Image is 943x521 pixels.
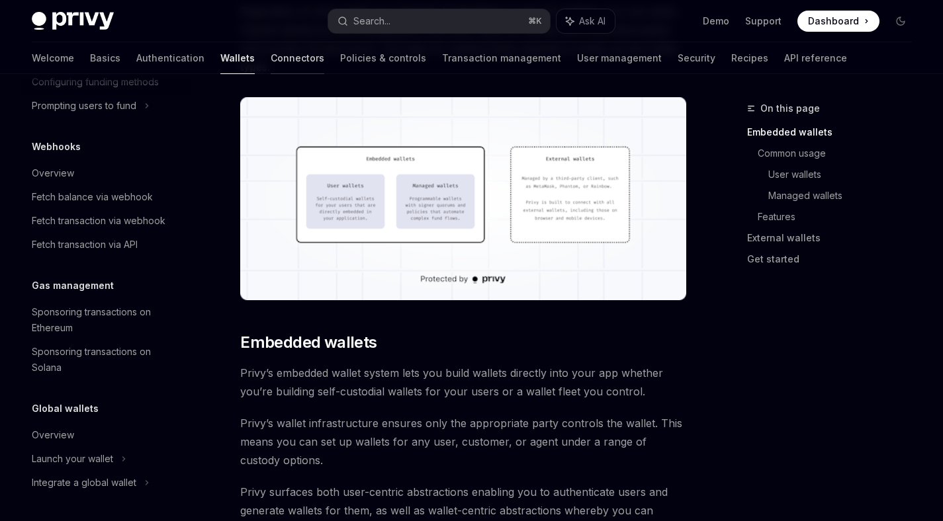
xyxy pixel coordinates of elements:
[557,9,615,33] button: Ask AI
[760,100,820,116] span: On this page
[240,332,377,353] span: Embedded wallets
[21,233,191,257] a: Fetch transaction via API
[21,423,191,447] a: Overview
[240,97,686,300] img: images/walletoverview.png
[353,13,390,29] div: Search...
[758,206,922,227] a: Features
[442,42,561,74] a: Transaction management
[797,11,879,32] a: Dashboard
[271,42,324,74] a: Connectors
[808,15,859,28] span: Dashboard
[32,475,136,491] div: Integrate a global wallet
[32,427,74,443] div: Overview
[758,143,922,164] a: Common usage
[577,42,662,74] a: User management
[21,209,191,233] a: Fetch transaction via webhook
[528,16,542,26] span: ⌘ K
[747,227,922,249] a: External wallets
[340,42,426,74] a: Policies & controls
[32,98,136,114] div: Prompting users to fund
[21,185,191,209] a: Fetch balance via webhook
[240,364,686,401] span: Privy’s embedded wallet system lets you build wallets directly into your app whether you’re build...
[32,42,74,74] a: Welcome
[703,15,729,28] a: Demo
[328,9,549,33] button: Search...⌘K
[90,42,120,74] a: Basics
[747,249,922,270] a: Get started
[32,401,99,417] h5: Global wallets
[32,12,114,30] img: dark logo
[32,237,138,253] div: Fetch transaction via API
[32,344,183,376] div: Sponsoring transactions on Solana
[579,15,606,28] span: Ask AI
[747,122,922,143] a: Embedded wallets
[745,15,782,28] a: Support
[32,213,165,229] div: Fetch transaction via webhook
[678,42,715,74] a: Security
[890,11,911,32] button: Toggle dark mode
[21,340,191,380] a: Sponsoring transactions on Solana
[240,414,686,469] span: Privy’s wallet infrastructure ensures only the appropriate party controls the wallet. This means ...
[220,42,255,74] a: Wallets
[32,189,153,205] div: Fetch balance via webhook
[136,42,204,74] a: Authentication
[32,165,74,181] div: Overview
[32,139,81,155] h5: Webhooks
[768,185,922,206] a: Managed wallets
[21,161,191,185] a: Overview
[21,300,191,340] a: Sponsoring transactions on Ethereum
[32,304,183,336] div: Sponsoring transactions on Ethereum
[32,451,113,467] div: Launch your wallet
[32,278,114,294] h5: Gas management
[784,42,847,74] a: API reference
[731,42,768,74] a: Recipes
[768,164,922,185] a: User wallets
